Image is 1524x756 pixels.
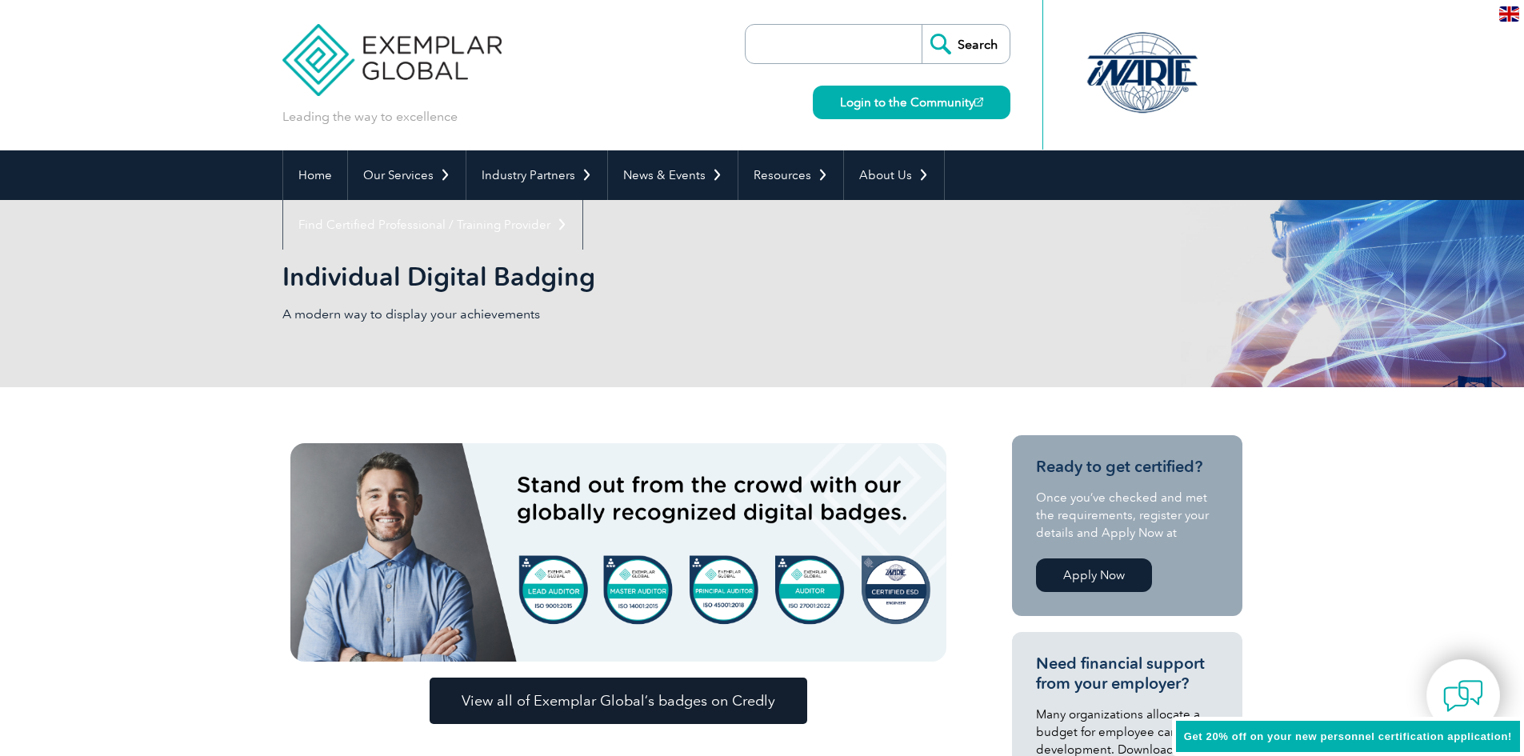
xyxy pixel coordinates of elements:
[282,264,954,290] h2: Individual Digital Badging
[1036,558,1152,592] a: Apply Now
[1499,6,1519,22] img: en
[283,150,347,200] a: Home
[1036,457,1218,477] h3: Ready to get certified?
[283,200,582,250] a: Find Certified Professional / Training Provider
[1036,654,1218,694] h3: Need financial support from your employer?
[738,150,843,200] a: Resources
[844,150,944,200] a: About Us
[1036,489,1218,542] p: Once you’ve checked and met the requirements, register your details and Apply Now at
[430,678,807,724] a: View all of Exemplar Global’s badges on Credly
[348,150,466,200] a: Our Services
[1443,676,1483,716] img: contact-chat.png
[922,25,1010,63] input: Search
[462,694,775,708] span: View all of Exemplar Global’s badges on Credly
[282,108,458,126] p: Leading the way to excellence
[466,150,607,200] a: Industry Partners
[813,86,1010,119] a: Login to the Community
[608,150,738,200] a: News & Events
[974,98,983,106] img: open_square.png
[282,306,762,323] p: A modern way to display your achievements
[1184,730,1512,742] span: Get 20% off on your new personnel certification application!
[290,443,946,662] img: badges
